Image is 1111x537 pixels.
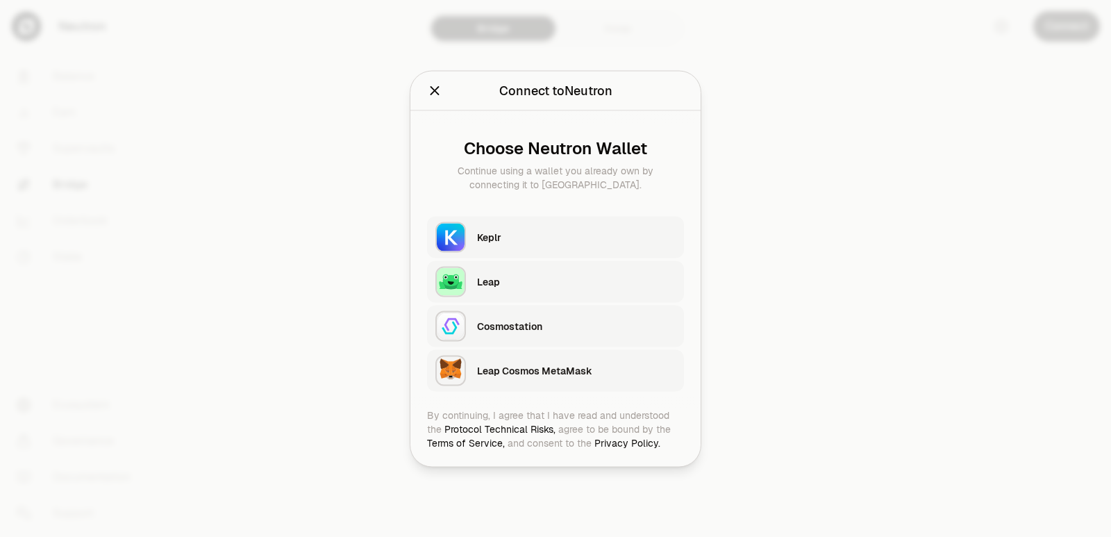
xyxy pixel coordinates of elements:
[438,163,673,191] div: Continue using a wallet you already own by connecting it to [GEOGRAPHIC_DATA].
[437,267,465,295] img: Leap
[427,408,684,449] div: By continuing, I agree that I have read and understood the agree to be bound by the and consent t...
[427,305,684,347] button: CosmostationCosmostation
[499,81,612,100] div: Connect to Neutron
[594,436,660,449] a: Privacy Policy.
[437,356,465,384] img: Leap Cosmos MetaMask
[427,349,684,391] button: Leap Cosmos MetaMaskLeap Cosmos MetaMask
[438,138,673,158] div: Choose Neutron Wallet
[477,363,676,377] div: Leap Cosmos MetaMask
[477,230,676,244] div: Keplr
[427,436,505,449] a: Terms of Service,
[477,319,676,333] div: Cosmostation
[477,274,676,288] div: Leap
[444,422,555,435] a: Protocol Technical Risks,
[427,261,684,302] button: LeapLeap
[437,223,465,251] img: Keplr
[437,312,465,340] img: Cosmostation
[427,81,442,100] button: Close
[427,216,684,258] button: KeplrKeplr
